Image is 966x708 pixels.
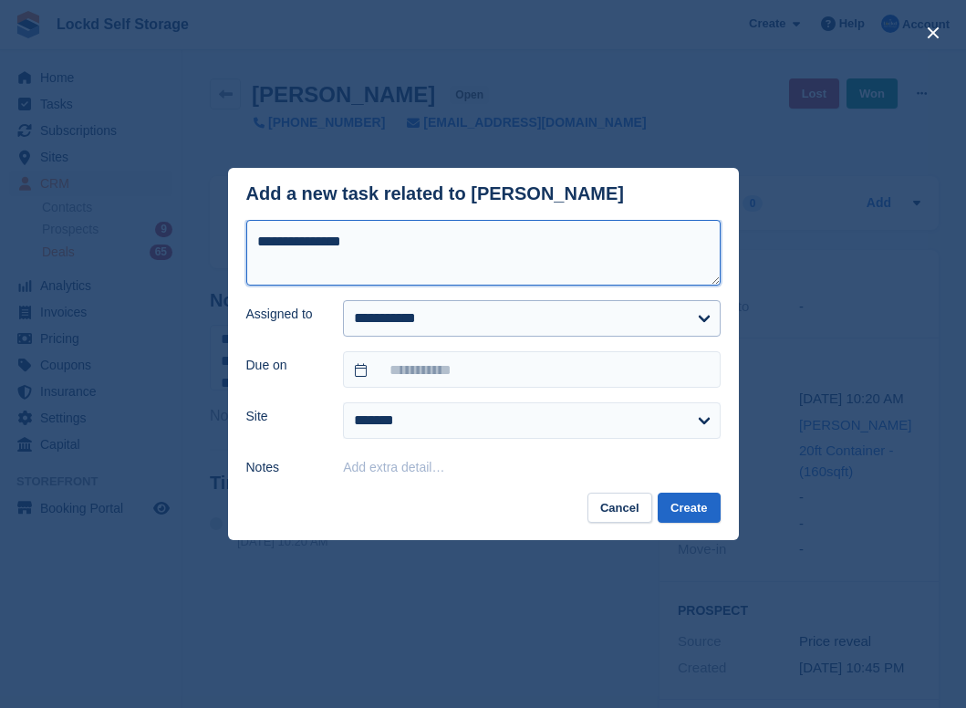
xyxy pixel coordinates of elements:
[587,493,652,523] button: Cancel
[343,460,444,474] button: Add extra detail…
[246,458,322,477] label: Notes
[919,18,948,47] button: close
[246,407,322,426] label: Site
[246,356,322,375] label: Due on
[246,183,625,204] div: Add a new task related to [PERSON_NAME]
[246,305,322,324] label: Assigned to
[658,493,720,523] button: Create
